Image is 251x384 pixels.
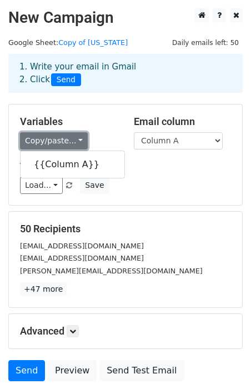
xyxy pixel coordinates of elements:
[21,156,124,173] a: {{Column A}}
[168,38,243,47] a: Daily emails left: 50
[20,132,88,149] a: Copy/paste...
[11,61,240,86] div: 1. Write your email in Gmail 2. Click
[58,38,128,47] a: Copy of [US_STATE]
[99,360,184,381] a: Send Test Email
[134,116,231,128] h5: Email column
[80,177,109,194] button: Save
[51,73,81,87] span: Send
[20,242,144,250] small: [EMAIL_ADDRESS][DOMAIN_NAME]
[168,37,243,49] span: Daily emails left: 50
[8,8,243,27] h2: New Campaign
[20,254,144,262] small: [EMAIL_ADDRESS][DOMAIN_NAME]
[20,282,67,296] a: +47 more
[20,325,231,337] h5: Advanced
[8,360,45,381] a: Send
[20,116,117,128] h5: Variables
[20,223,231,235] h5: 50 Recipients
[20,267,203,275] small: [PERSON_NAME][EMAIL_ADDRESS][DOMAIN_NAME]
[195,331,251,384] iframe: Chat Widget
[8,38,128,47] small: Google Sheet:
[48,360,97,381] a: Preview
[20,177,63,194] a: Load...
